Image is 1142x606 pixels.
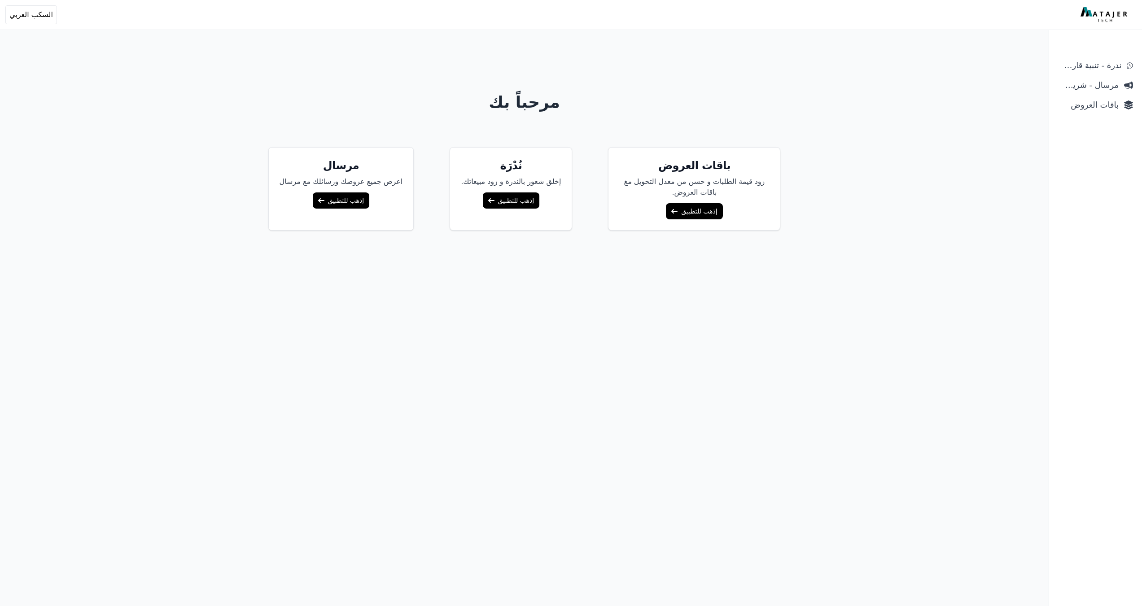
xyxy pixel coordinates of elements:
[1058,79,1119,92] span: مرسال - شريط دعاية
[1058,59,1121,72] span: ندرة - تنبية قارب علي النفاذ
[280,176,403,187] p: اعرض جميع عروضك ورسائلك مع مرسال
[180,93,869,111] h1: مرحباً بك
[461,158,561,173] h5: نُدْرَة
[280,158,403,173] h5: مرسال
[1081,7,1129,23] img: MatajerTech Logo
[1058,99,1119,111] span: باقات العروض
[666,203,722,219] a: إذهب للتطبيق
[461,176,561,187] p: إخلق شعور بالندرة و زود مبيعاتك.
[9,9,53,20] span: السكب العربي
[619,158,769,173] h5: باقات العروض
[619,176,769,198] p: زود قيمة الطلبات و حسن من معدل التحويل مغ باقات العروض.
[313,192,369,209] a: إذهب للتطبيق
[483,192,539,209] a: إذهب للتطبيق
[5,5,57,24] button: السكب العربي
